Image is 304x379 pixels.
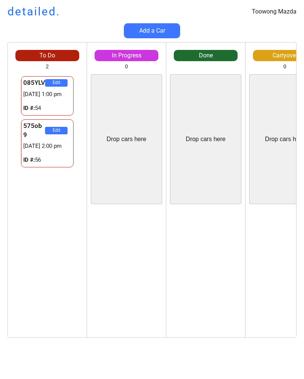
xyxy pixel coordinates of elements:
[15,51,79,60] div: To Do
[45,79,68,87] button: Edit
[107,135,146,143] div: Drop cars here
[23,122,45,140] div: 575ob9
[23,105,35,111] strong: ID #:
[23,78,45,87] div: 085YLV
[125,63,128,71] div: 0
[23,104,71,112] div: 54
[95,51,158,60] div: In Progress
[174,51,238,60] div: Done
[8,4,60,20] h1: detailed.
[46,63,49,71] div: 2
[186,135,226,143] div: Drop cars here
[23,90,71,98] div: [DATE] 1:00 pm
[23,156,71,164] div: 56
[23,156,35,163] strong: ID #:
[124,23,180,38] button: Add a Car
[45,127,68,134] button: Edit
[283,63,286,71] div: 0
[23,142,71,150] div: [DATE] 2:00 pm
[252,8,296,16] div: Toowong Mazda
